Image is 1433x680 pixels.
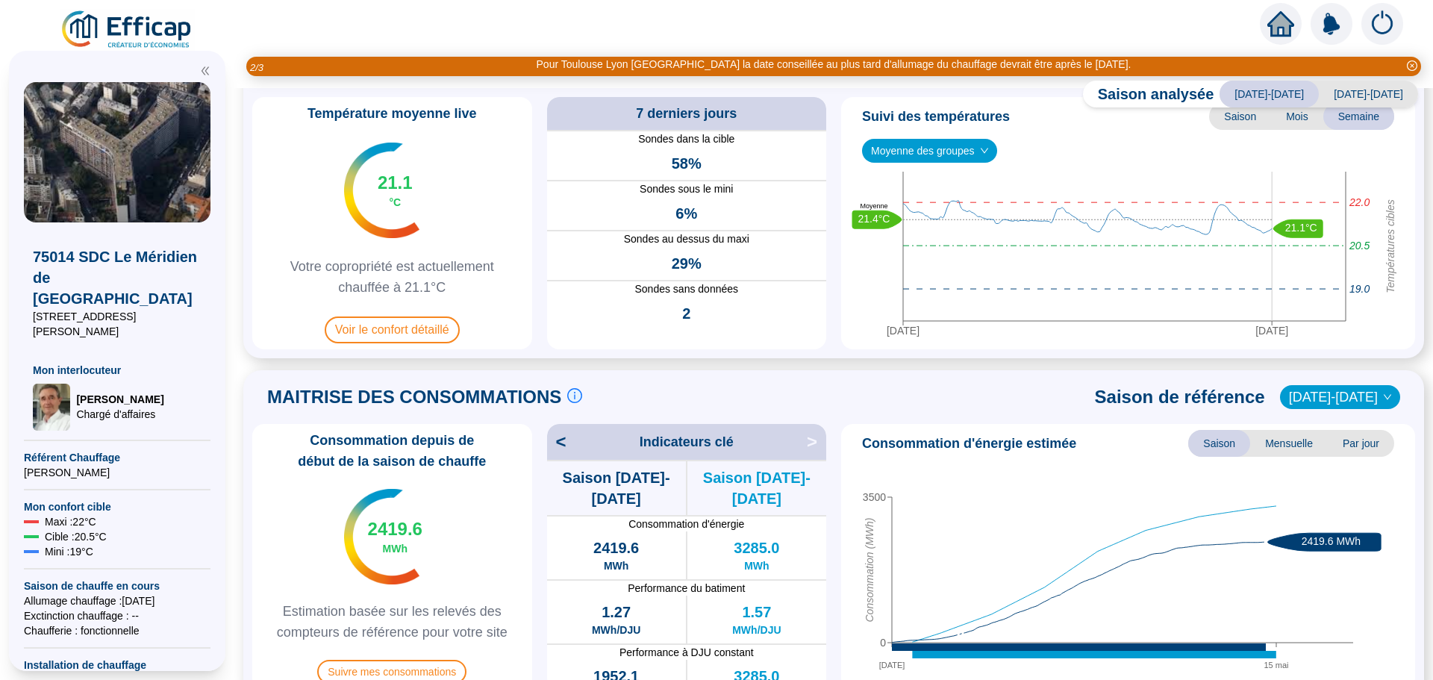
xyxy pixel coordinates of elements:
[1095,385,1265,409] span: Saison de référence
[299,103,486,124] span: Température moyenne live
[1289,386,1391,408] span: 2016-2017
[567,388,582,403] span: info-circle
[45,529,107,544] span: Cible : 20.5 °C
[675,203,697,224] span: 6%
[60,9,195,51] img: efficap energie logo
[33,384,70,431] img: Chargé d'affaires
[1264,661,1288,670] tspan: 15 mai
[864,517,875,622] tspan: Consommation (MWh)
[1220,81,1319,107] span: [DATE]-[DATE]
[1255,325,1288,337] tspan: [DATE]
[1328,430,1394,457] span: Par jour
[24,465,210,480] span: [PERSON_NAME]
[258,256,526,298] span: Votre copropriété est actuellement chauffée à 21.1°C
[33,309,202,339] span: [STREET_ADDRESS][PERSON_NAME]
[200,66,210,76] span: double-left
[368,517,422,541] span: 2419.6
[45,544,93,559] span: Mini : 19 °C
[24,450,210,465] span: Référent Chauffage
[547,430,566,454] span: <
[383,541,408,556] span: MWh
[880,637,886,649] tspan: 0
[378,171,413,195] span: 21.1
[1302,535,1361,547] text: 2419.6 MWh
[1349,196,1370,208] tspan: 22.0
[672,153,702,174] span: 58%
[547,581,827,596] span: Performance du batiment
[636,103,737,124] span: 7 derniers jours
[547,281,827,297] span: Sondes sans données
[879,661,905,670] tspan: [DATE]
[860,202,887,210] text: Moyenne
[1407,60,1417,71] span: close-circle
[687,467,826,509] span: Saison [DATE]-[DATE]
[537,57,1131,72] div: Pour Toulouse Lyon [GEOGRAPHIC_DATA] la date conseillée au plus tard d'allumage du chauffage devr...
[547,231,827,247] span: Sondes au dessus du maxi
[1349,283,1370,295] tspan: 19.0
[1323,103,1394,130] span: Semaine
[863,491,886,503] tspan: 3500
[602,602,631,623] span: 1.27
[1361,3,1403,45] img: alerts
[267,385,561,409] span: MAITRISE DES CONSOMMATIONS
[258,430,526,472] span: Consommation depuis de début de la saison de chauffe
[45,514,96,529] span: Maxi : 22 °C
[76,407,163,422] span: Chargé d'affaires
[24,658,210,673] span: Installation de chauffage
[1285,222,1317,234] text: 21.1°C
[547,131,827,147] span: Sondes dans la cible
[862,106,1010,127] span: Suivi des températures
[732,623,781,637] span: MWh/DJU
[1188,430,1250,457] span: Saison
[24,593,210,608] span: Allumage chauffage : [DATE]
[547,467,686,509] span: Saison [DATE]-[DATE]
[682,303,690,324] span: 2
[742,602,771,623] span: 1.57
[871,140,988,162] span: Moyenne des groupes
[887,325,920,337] tspan: [DATE]
[258,601,526,643] span: Estimation basée sur les relevés des compteurs de référence pour votre site
[604,558,628,573] span: MWh
[1349,240,1370,252] tspan: 20.5
[672,253,702,274] span: 29%
[1271,103,1323,130] span: Mois
[344,143,419,238] img: indicateur températures
[640,431,734,452] span: Indicateurs clé
[344,489,419,584] img: indicateur températures
[1209,103,1271,130] span: Saison
[1384,199,1396,293] tspan: Températures cibles
[592,623,640,637] span: MWh/DJU
[24,499,210,514] span: Mon confort cible
[980,146,989,155] span: down
[76,392,163,407] span: [PERSON_NAME]
[24,623,210,638] span: Chaufferie : fonctionnelle
[33,246,202,309] span: 75014 SDC Le Méridien de [GEOGRAPHIC_DATA]
[547,645,827,660] span: Performance à DJU constant
[1083,84,1214,105] span: Saison analysée
[325,316,460,343] span: Voir le confort détaillé
[744,558,769,573] span: MWh
[1311,3,1352,45] img: alerts
[734,537,779,558] span: 3285.0
[862,433,1076,454] span: Consommation d'énergie estimée
[1267,10,1294,37] span: home
[858,213,890,225] text: 21.4°C
[1383,393,1392,402] span: down
[389,195,401,210] span: °C
[24,608,210,623] span: Exctinction chauffage : --
[250,62,263,73] i: 2 / 3
[807,430,826,454] span: >
[33,363,202,378] span: Mon interlocuteur
[24,578,210,593] span: Saison de chauffe en cours
[1319,81,1418,107] span: [DATE]-[DATE]
[1250,430,1328,457] span: Mensuelle
[547,517,827,531] span: Consommation d'énergie
[593,537,639,558] span: 2419.6
[547,181,827,197] span: Sondes sous le mini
